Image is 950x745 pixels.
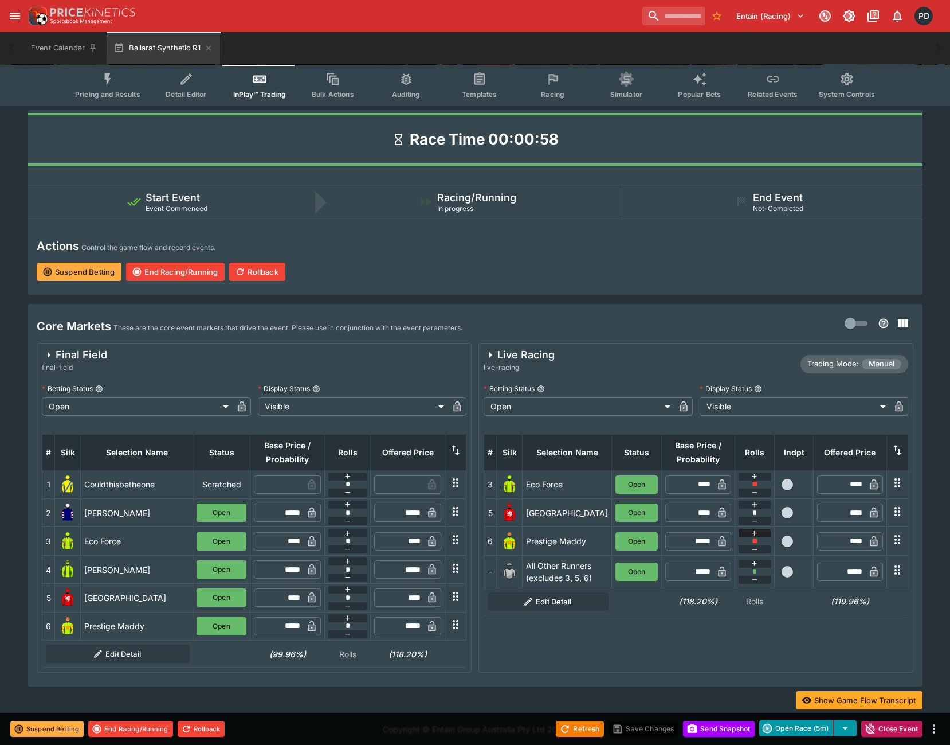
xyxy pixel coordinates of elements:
[42,612,55,640] td: 6
[197,588,246,607] button: Open
[887,6,908,26] button: Notifications
[729,7,811,25] button: Select Tenant
[807,358,859,370] p: Trading Mode:
[488,592,609,611] button: Edit Detail
[312,385,320,393] button: Display Status
[665,595,732,607] h6: (118.20%)
[523,527,612,555] td: Prestige Maddy
[42,584,55,612] td: 5
[911,3,936,29] button: Paul Dicioccio
[813,434,886,470] th: Offered Price
[775,434,814,470] th: Independent
[58,560,77,579] img: runner 4
[735,434,775,470] th: Rolls
[753,204,803,213] span: Not-Completed
[37,263,121,281] button: Suspend Betting
[759,720,857,736] div: split button
[615,475,658,494] button: Open
[862,358,901,370] span: Manual
[46,645,190,663] button: Edit Detail
[58,504,77,522] img: runner 2
[523,499,612,527] td: [GEOGRAPHIC_DATA]
[484,397,674,416] div: Open
[523,434,612,470] th: Selection Name
[753,191,803,204] h5: End Event
[81,434,193,470] th: Selection Name
[374,648,442,660] h6: (118.20%)
[371,434,445,470] th: Offered Price
[55,434,81,470] th: Silk
[42,397,233,416] div: Open
[42,348,107,362] div: Final Field
[748,90,798,99] span: Related Events
[81,499,193,527] td: [PERSON_NAME]
[484,362,555,373] span: live-racing
[700,397,890,416] div: Visible
[914,7,933,25] div: Paul Dicioccio
[81,584,193,612] td: [GEOGRAPHIC_DATA]
[325,434,371,470] th: Rolls
[197,617,246,635] button: Open
[839,6,859,26] button: Toggle light/dark mode
[541,90,564,99] span: Racing
[642,7,705,25] input: search
[58,532,77,551] img: runner 3
[81,612,193,640] td: Prestige Maddy
[484,527,497,555] td: 6
[834,720,857,736] button: select merge strategy
[612,434,662,470] th: Status
[796,691,922,709] button: Show Game Flow Transcript
[610,90,642,99] span: Simulator
[484,384,535,393] p: Betting Status
[197,478,246,490] p: Scratched
[42,362,107,373] span: final-field
[113,322,462,334] p: These are the core event markets that drive the event. Please use in conjunction with the event p...
[819,90,875,99] span: System Controls
[250,434,325,470] th: Base Price / Probability
[497,434,523,470] th: Silk
[500,532,519,551] img: runner 6
[42,527,55,555] td: 3
[75,90,140,99] span: Pricing and Results
[462,90,497,99] span: Templates
[10,721,84,737] button: Suspend Betting
[500,475,519,494] img: runner 3
[523,555,612,588] td: All Other Runners (excludes 3, 5, 6)
[500,563,519,581] img: blank-silk.png
[178,721,225,737] button: Rollback
[81,242,215,253] p: Control the game flow and record events.
[146,204,207,213] span: Event Commenced
[81,470,193,498] td: Couldthisbetheone
[437,204,473,213] span: In progress
[523,470,612,498] td: Eco Force
[700,384,752,393] p: Display Status
[229,263,285,281] button: Rollback
[258,384,310,393] p: Display Status
[146,191,200,204] h5: Start Event
[5,6,25,26] button: open drawer
[484,348,555,362] div: Live Racing
[42,434,55,470] th: #
[58,588,77,607] img: runner 5
[484,434,497,470] th: #
[927,722,941,736] button: more
[81,527,193,555] td: Eco Force
[739,595,771,607] p: Rolls
[42,499,55,527] td: 2
[662,434,735,470] th: Base Price / Probability
[678,90,721,99] span: Popular Bets
[197,504,246,522] button: Open
[81,555,193,583] td: [PERSON_NAME]
[254,648,321,660] h6: (99.96%)
[126,263,225,281] button: End Racing/Running
[197,560,246,579] button: Open
[95,385,103,393] button: Betting Status
[50,8,135,17] img: PriceKinetics
[166,90,206,99] span: Detail Editor
[328,648,367,660] p: Rolls
[58,617,77,635] img: runner 6
[615,563,658,581] button: Open
[615,532,658,551] button: Open
[42,470,55,498] td: 1
[193,434,250,470] th: Status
